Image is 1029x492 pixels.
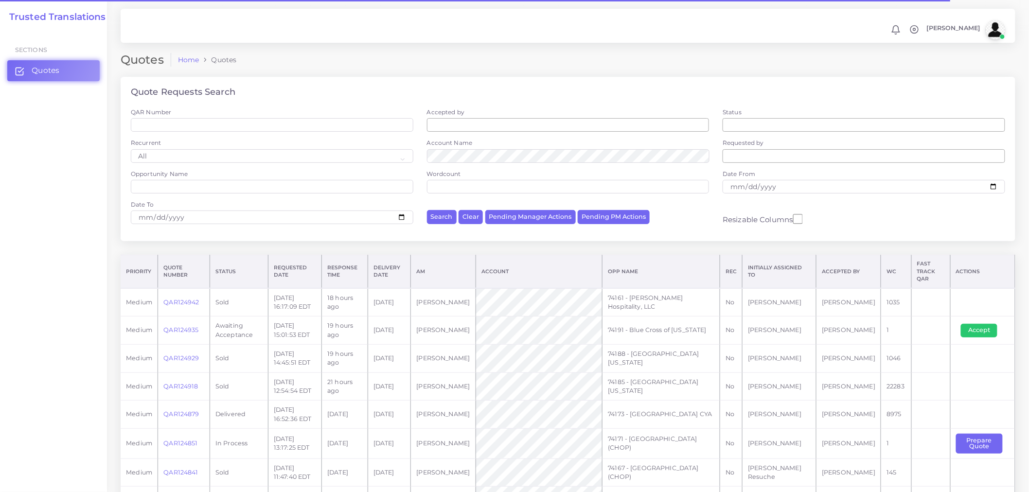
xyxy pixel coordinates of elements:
td: [DATE] 12:54:54 EDT [268,372,321,401]
a: Quotes [7,60,100,81]
th: Requested Date [268,255,321,288]
td: 19 hours ago [322,316,368,345]
td: [DATE] [368,458,411,487]
td: [DATE] [368,344,411,372]
td: [DATE] 16:52:36 EDT [268,401,321,429]
button: Pending Manager Actions [485,210,576,224]
td: [DATE] [322,458,368,487]
td: [PERSON_NAME] [816,288,881,316]
a: QAR124851 [163,439,197,447]
span: medium [126,410,152,418]
td: 74191 - Blue Cross of [US_STATE] [603,316,720,345]
td: 1 [881,428,911,458]
td: No [720,458,742,487]
td: 1035 [881,288,911,316]
td: [DATE] [322,428,368,458]
td: Sold [210,372,268,401]
td: 145 [881,458,911,487]
td: [PERSON_NAME] [816,458,881,487]
a: Prepare Quote [956,439,1010,447]
label: Date From [723,170,755,178]
td: 21 hours ago [322,372,368,401]
a: QAR124841 [163,469,198,476]
a: [PERSON_NAME]avatar [922,20,1009,39]
th: REC [720,255,742,288]
td: No [720,316,742,345]
td: [PERSON_NAME] [743,401,816,429]
th: Priority [121,255,158,288]
th: WC [881,255,911,288]
td: 18 hours ago [322,288,368,316]
a: Trusted Translations [2,12,106,23]
img: avatar [986,20,1005,39]
td: No [720,428,742,458]
td: [PERSON_NAME] [816,372,881,401]
td: [PERSON_NAME] [743,372,816,401]
button: Accept [961,324,997,337]
a: QAR124918 [163,383,198,390]
a: QAR124929 [163,354,199,362]
label: Opportunity Name [131,170,188,178]
th: Account [476,255,603,288]
th: Quote Number [158,255,210,288]
span: medium [126,299,152,306]
h2: Quotes [121,53,171,67]
td: [PERSON_NAME] [743,288,816,316]
label: Wordcount [427,170,461,178]
span: medium [126,326,152,334]
td: [DATE] [368,401,411,429]
label: Date To [131,200,154,209]
td: 74167 - [GEOGRAPHIC_DATA] (CHOP) [603,458,720,487]
th: Delivery Date [368,255,411,288]
td: No [720,401,742,429]
td: [PERSON_NAME] [411,316,476,345]
td: 19 hours ago [322,344,368,372]
td: [PERSON_NAME] [411,401,476,429]
span: medium [126,383,152,390]
th: Response Time [322,255,368,288]
th: AM [411,255,476,288]
label: QAR Number [131,108,171,116]
th: Fast Track QAR [911,255,950,288]
td: [PERSON_NAME] [816,344,881,372]
td: [PERSON_NAME] Resuche [743,458,816,487]
button: Pending PM Actions [578,210,650,224]
td: 74161 - [PERSON_NAME] Hospitality, LLC [603,288,720,316]
td: [DATE] [368,288,411,316]
td: Sold [210,288,268,316]
td: 8975 [881,401,911,429]
td: [DATE] 13:17:25 EDT [268,428,321,458]
a: QAR124942 [163,299,199,306]
th: Opp Name [603,255,720,288]
td: [DATE] 14:45:51 EDT [268,344,321,372]
td: [DATE] 16:17:09 EDT [268,288,321,316]
td: No [720,288,742,316]
td: [DATE] 11:47:40 EDT [268,458,321,487]
th: Actions [950,255,1015,288]
button: Search [427,210,457,224]
td: 1046 [881,344,911,372]
span: Sections [15,46,47,53]
button: Prepare Quote [956,434,1003,454]
label: Requested by [723,139,764,147]
button: Clear [459,210,483,224]
td: [PERSON_NAME] [743,344,816,372]
td: No [720,344,742,372]
td: [DATE] [368,428,411,458]
td: 22283 [881,372,911,401]
span: [PERSON_NAME] [927,25,980,32]
td: 74188 - [GEOGRAPHIC_DATA] [US_STATE] [603,344,720,372]
td: [PERSON_NAME] [816,316,881,345]
input: Resizable Columns [793,213,803,225]
label: Status [723,108,742,116]
td: In Process [210,428,268,458]
h4: Quote Requests Search [131,87,235,98]
td: [PERSON_NAME] [816,428,881,458]
a: Home [178,55,199,65]
label: Resizable Columns [723,213,802,225]
td: [PERSON_NAME] [743,428,816,458]
td: [PERSON_NAME] [411,458,476,487]
td: [DATE] [368,316,411,345]
td: Sold [210,344,268,372]
span: Quotes [32,65,59,76]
